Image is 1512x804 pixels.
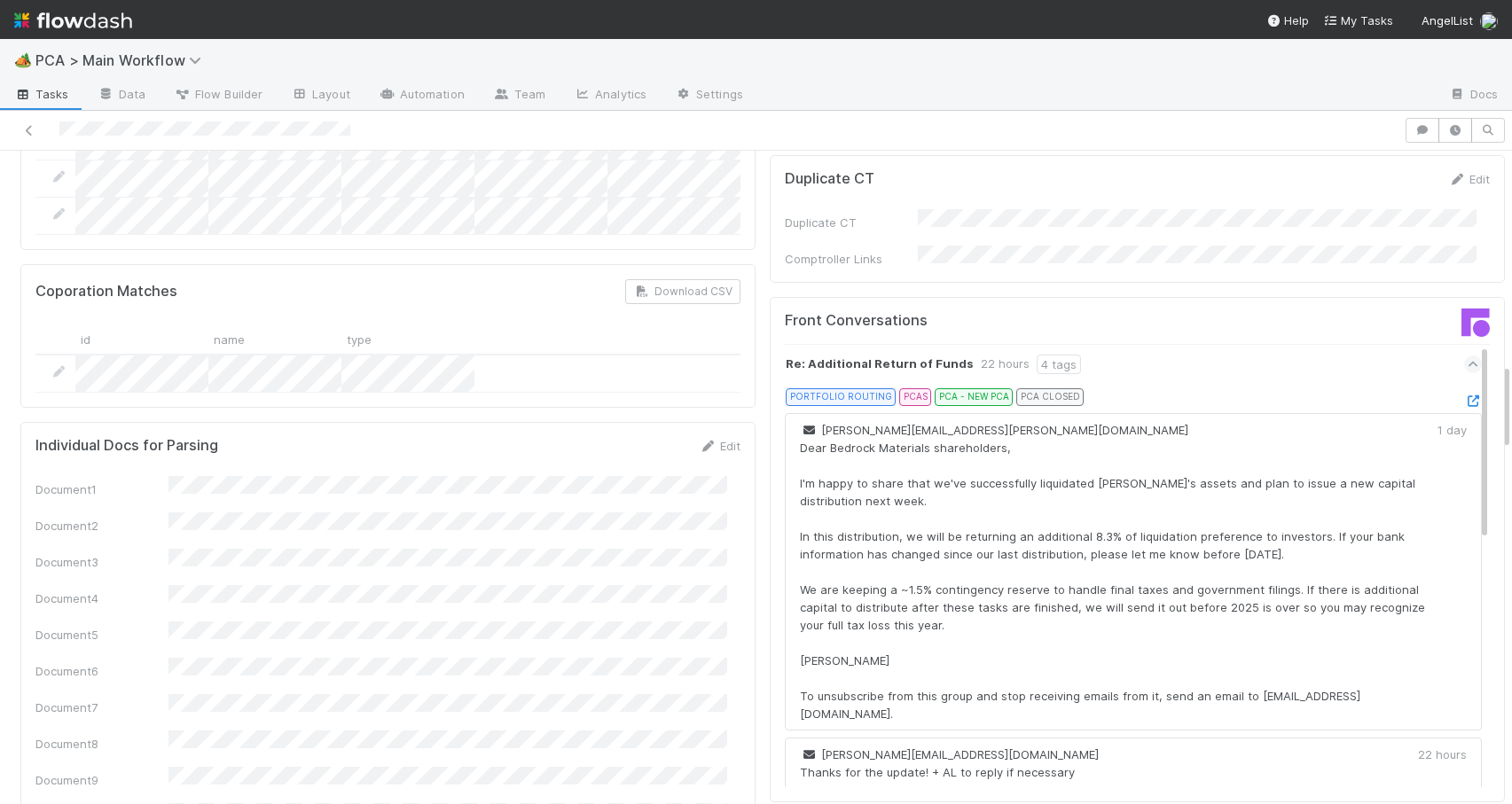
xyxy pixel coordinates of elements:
a: Settings [661,82,757,110]
a: Layout [277,82,364,110]
div: Document5 [35,626,168,644]
span: AngelList [1422,13,1473,27]
div: PCA CLOSED [1016,388,1084,406]
span: Tasks [14,85,69,103]
img: avatar_dd78c015-5c19-403d-b5d7-976f9c2ba6b3.png [1480,12,1498,30]
img: logo-inverted-e16ddd16eac7371096b0.svg [14,5,132,35]
a: Flow Builder [160,82,277,110]
a: My Tasks [1323,12,1393,29]
div: Document4 [35,589,168,607]
div: name [208,325,341,353]
div: 22 hours [1418,745,1467,763]
div: Document8 [35,735,168,753]
div: type [341,325,474,353]
a: Edit [699,439,740,453]
div: 1 day [1438,421,1467,439]
div: Document2 [35,517,168,535]
span: PCA > Main Workflow [35,51,210,69]
div: Document1 [35,480,168,498]
a: Data [83,82,160,110]
a: Team [479,82,560,110]
button: Download CSV [625,279,740,304]
span: [PERSON_NAME][EMAIL_ADDRESS][DOMAIN_NAME] [800,747,1099,761]
span: [PERSON_NAME][EMAIL_ADDRESS][PERSON_NAME][DOMAIN_NAME] [800,423,1188,437]
h5: Duplicate CT [785,170,874,188]
a: Docs [1435,82,1512,110]
div: Document7 [35,699,168,716]
div: PORTFOLIO ROUTING [786,388,896,406]
a: Analytics [560,82,661,110]
div: 4 tags [1037,355,1081,374]
div: 22 hours [981,355,1030,374]
div: Dear Bedrock Materials shareholders, I'm happy to share that we've successfully liquidated [PERSO... [800,439,1438,722]
strong: Re: Additional Return of Funds [786,355,974,374]
div: id [75,325,208,353]
div: Document9 [35,771,168,789]
div: Comptroller Links [785,250,918,268]
div: Help [1266,12,1309,29]
h5: Front Conversations [785,312,1124,330]
div: Duplicate CT [785,214,918,231]
div: Document3 [35,553,168,571]
div: Document6 [35,662,168,680]
h5: Coporation Matches [35,283,177,301]
div: PCA - NEW PCA [935,388,1013,406]
h5: Individual Docs for Parsing [35,437,218,455]
span: Flow Builder [174,85,262,103]
span: My Tasks [1323,13,1393,27]
a: Edit [1448,172,1490,186]
div: PCAS [899,388,931,406]
span: 🏕️ [14,52,32,67]
img: front-logo-b4b721b83371efbadf0a.svg [1461,308,1490,337]
a: Automation [364,82,479,110]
